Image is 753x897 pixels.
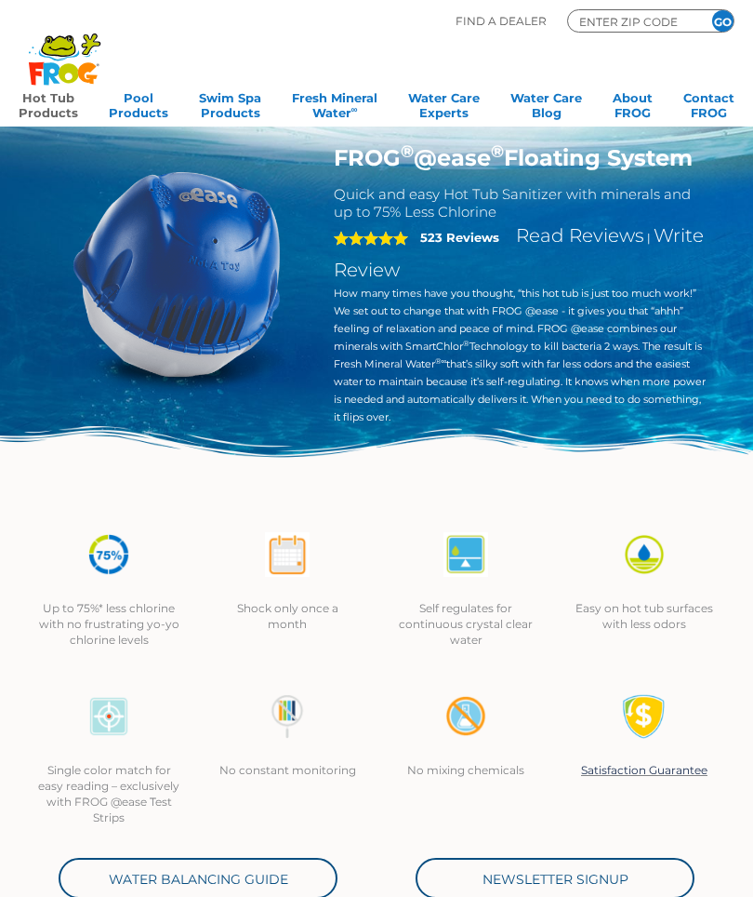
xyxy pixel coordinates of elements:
p: Self regulates for continuous crystal clear water [395,600,536,648]
img: no-mixing1 [443,694,488,739]
span: | [647,231,651,245]
span: 5 [334,231,408,246]
a: Water CareExperts [408,85,480,122]
strong: 523 Reviews [420,230,499,245]
p: Easy on hot tub surfaces with less odors [574,600,715,632]
sup: ® [463,339,469,348]
a: ContactFROG [683,85,734,122]
img: atease-icon-self-regulates [443,532,488,577]
p: Shock only once a month [217,600,358,632]
input: GO [712,10,733,32]
p: Single color match for easy reading – exclusively with FROG @ease Test Strips [38,762,179,825]
p: How many times have you thought, “this hot tub is just too much work!” We set out to change that ... [334,285,707,426]
h1: FROG @ease Floating System [334,144,707,171]
a: Read Reviews [516,224,644,247]
h2: Quick and easy Hot Tub Sanitizer with minerals and up to 75% Less Chlorine [334,185,707,221]
img: atease-icon-shock-once [265,532,310,577]
img: icon-atease-easy-on [622,532,667,577]
sup: ® [491,141,504,162]
a: Hot TubProducts [19,85,78,122]
p: Up to 75%* less chlorine with no frustrating yo-yo chlorine levels [38,600,179,648]
sup: ∞ [351,104,358,114]
img: Frog Products Logo [19,9,111,86]
a: AboutFROG [613,85,653,122]
p: No constant monitoring [217,762,358,778]
a: PoolProducts [109,85,168,122]
p: No mixing chemicals [395,762,536,778]
img: no-constant-monitoring1 [265,694,310,739]
a: Fresh MineralWater∞ [292,85,377,122]
a: Satisfaction Guarantee [581,763,707,777]
img: hot-tub-product-atease-system.png [47,144,306,403]
img: Satisfaction Guarantee Icon [622,694,667,739]
a: Swim SpaProducts [199,85,261,122]
p: Find A Dealer [456,9,547,33]
sup: ® [401,141,414,162]
img: icon-atease-75percent-less [86,532,131,577]
sup: ®∞ [435,356,447,366]
img: icon-atease-color-match [86,694,131,739]
a: Water CareBlog [510,85,582,122]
